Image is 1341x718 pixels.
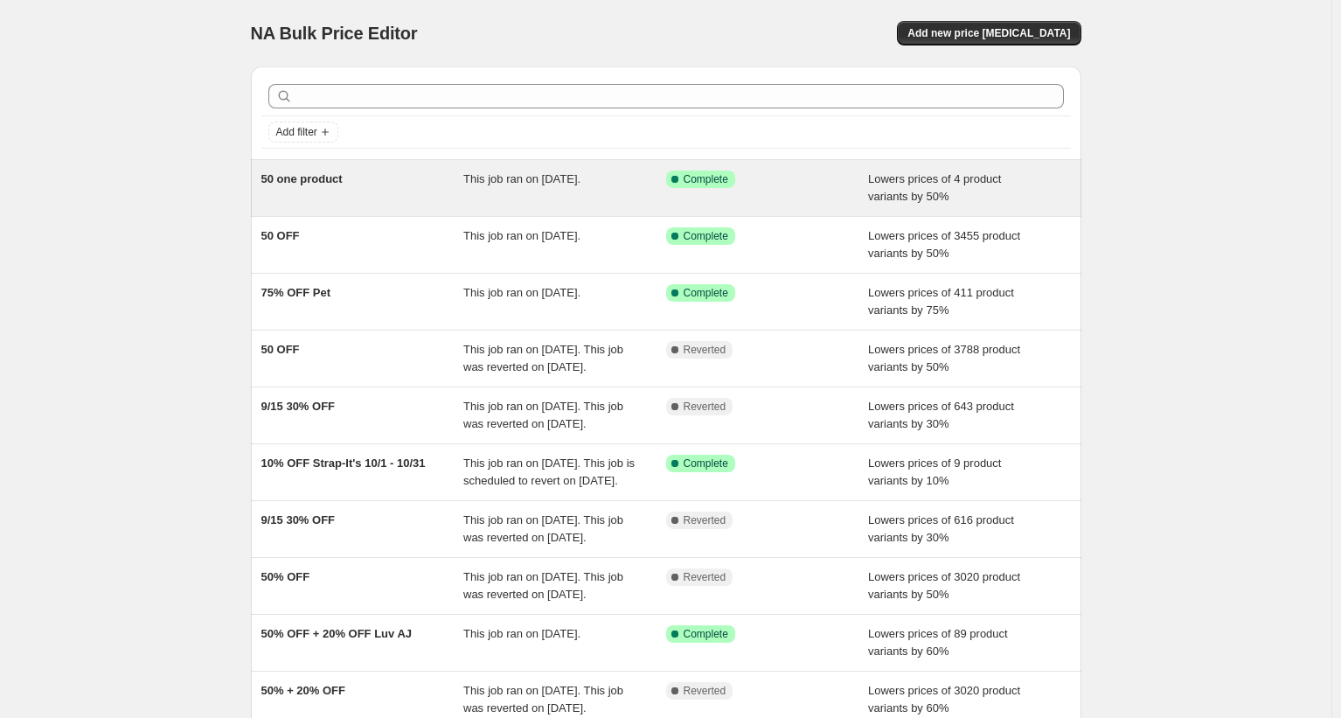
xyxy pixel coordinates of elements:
[868,400,1014,430] span: Lowers prices of 643 product variants by 30%
[463,684,623,715] span: This job ran on [DATE]. This job was reverted on [DATE].
[868,627,1008,658] span: Lowers prices of 89 product variants by 60%
[868,513,1014,544] span: Lowers prices of 616 product variants by 30%
[907,26,1070,40] span: Add new price [MEDICAL_DATA]
[684,684,726,698] span: Reverted
[897,21,1080,45] button: Add new price [MEDICAL_DATA]
[684,457,728,471] span: Complete
[463,570,623,601] span: This job ran on [DATE]. This job was reverted on [DATE].
[261,400,336,413] span: 9/15 30% OFF
[463,400,623,430] span: This job ran on [DATE]. This job was reverted on [DATE].
[261,343,300,356] span: 50 OFF
[251,24,418,43] span: NA Bulk Price Editor
[463,627,580,640] span: This job ran on [DATE].
[463,172,580,185] span: This job ran on [DATE].
[463,513,623,544] span: This job ran on [DATE]. This job was reverted on [DATE].
[684,513,726,527] span: Reverted
[261,229,300,242] span: 50 OFF
[868,286,1014,317] span: Lowers prices of 411 product variants by 75%
[868,343,1020,373] span: Lowers prices of 3788 product variants by 50%
[261,684,345,697] span: 50% + 20% OFF
[463,286,580,299] span: This job ran on [DATE].
[868,570,1020,601] span: Lowers prices of 3020 product variants by 50%
[261,513,336,526] span: 9/15 30% OFF
[268,122,338,143] button: Add filter
[684,570,726,584] span: Reverted
[684,172,728,186] span: Complete
[868,172,1001,203] span: Lowers prices of 4 product variants by 50%
[463,229,580,242] span: This job ran on [DATE].
[684,627,728,641] span: Complete
[261,627,413,640] span: 50% OFF + 20% OFF Luv AJ
[261,570,310,583] span: 50% OFF
[463,457,635,487] span: This job ran on [DATE]. This job is scheduled to revert on [DATE].
[868,457,1001,487] span: Lowers prices of 9 product variants by 10%
[276,125,317,139] span: Add filter
[261,457,426,470] span: 10% OFF Strap-It's 10/1 - 10/31
[868,229,1020,260] span: Lowers prices of 3455 product variants by 50%
[684,400,726,414] span: Reverted
[868,684,1020,715] span: Lowers prices of 3020 product variants by 60%
[463,343,623,373] span: This job ran on [DATE]. This job was reverted on [DATE].
[261,286,330,299] span: 75% OFF Pet
[261,172,343,185] span: 50 one product
[684,286,728,300] span: Complete
[684,229,728,243] span: Complete
[684,343,726,357] span: Reverted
